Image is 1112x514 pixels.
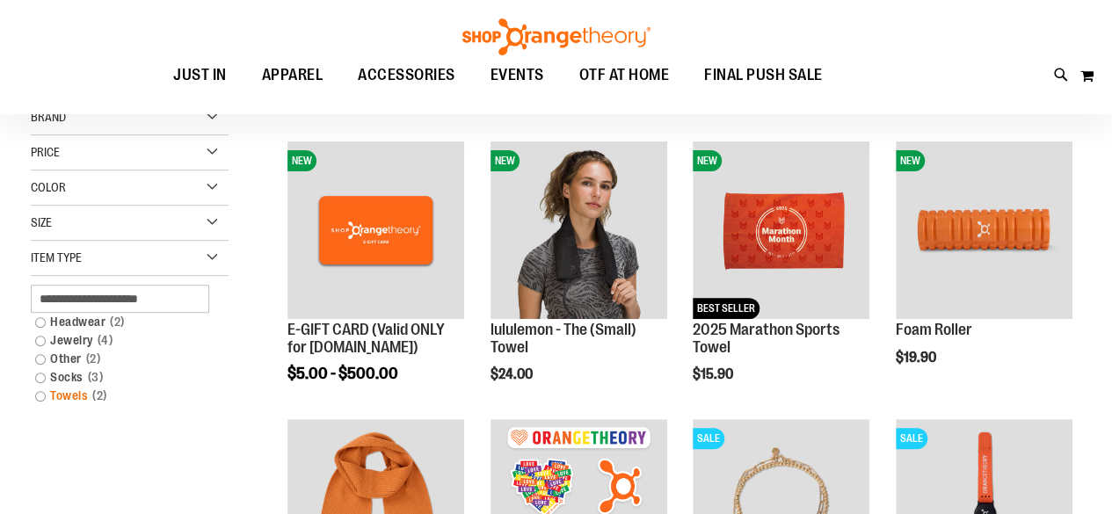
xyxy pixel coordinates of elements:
[287,321,445,356] a: E-GIFT CARD (Valid ONLY for [DOMAIN_NAME])
[31,110,66,124] span: Brand
[896,141,1072,318] img: Foam Roller
[693,141,869,318] img: 2025 Marathon Sports Towel
[704,55,823,95] span: FINAL PUSH SALE
[26,368,216,387] a: Socks3
[93,331,118,350] span: 4
[491,141,667,318] img: lululemon - The (Small) Towel
[491,366,535,382] span: $24.00
[687,55,840,96] a: FINAL PUSH SALE
[693,150,722,171] span: NEW
[26,350,216,368] a: Other2
[491,55,544,95] span: EVENTS
[491,321,636,356] a: lululemon - The (Small) Towel
[340,55,473,95] a: ACCESSORIES
[491,141,667,321] a: lululemon - The (Small) TowelNEW
[693,141,869,321] a: 2025 Marathon Sports TowelNEWBEST SELLER
[693,321,839,356] a: 2025 Marathon Sports Towel
[31,180,66,194] span: Color
[896,321,972,338] a: Foam Roller
[693,428,724,449] span: SALE
[26,387,216,405] a: Towels2
[88,387,112,405] span: 2
[31,145,60,159] span: Price
[896,150,925,171] span: NEW
[287,141,464,321] a: E-GIFT CARD (Valid ONLY for ShopOrangetheory.com)NEW
[287,141,464,318] img: E-GIFT CARD (Valid ONLY for ShopOrangetheory.com)
[26,331,216,350] a: Jewelry4
[84,368,108,387] span: 3
[491,150,520,171] span: NEW
[896,428,927,449] span: SALE
[887,133,1081,409] div: product
[579,55,670,95] span: OTF AT HOME
[244,55,341,96] a: APPAREL
[287,150,316,171] span: NEW
[896,141,1072,321] a: Foam RollerNEW
[684,133,878,427] div: product
[358,55,455,95] span: ACCESSORIES
[173,55,227,95] span: JUST IN
[693,366,736,382] span: $15.90
[262,55,323,95] span: APPAREL
[287,365,398,382] span: $5.00 - $500.00
[26,313,216,331] a: Headwear2
[105,313,129,331] span: 2
[82,350,105,368] span: 2
[482,133,676,427] div: product
[156,55,244,96] a: JUST IN
[279,133,473,427] div: product
[693,298,760,319] span: BEST SELLER
[896,350,939,366] span: $19.90
[31,250,82,264] span: Item Type
[31,215,52,229] span: Size
[473,55,562,96] a: EVENTS
[562,55,687,96] a: OTF AT HOME
[460,18,653,55] img: Shop Orangetheory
